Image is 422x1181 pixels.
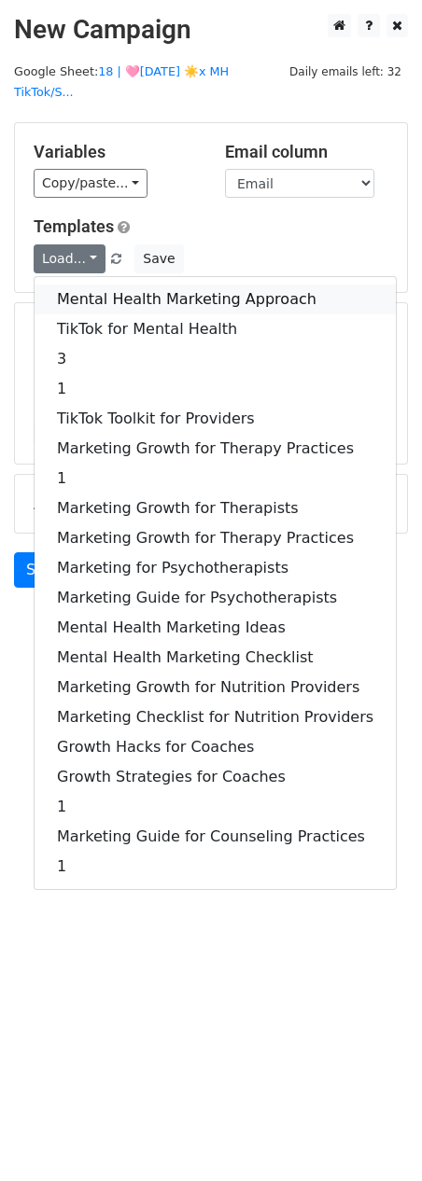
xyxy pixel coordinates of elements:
[35,732,396,762] a: Growth Hacks for Coaches
[35,792,396,822] a: 1
[34,216,114,236] a: Templates
[35,613,396,643] a: Mental Health Marketing Ideas
[35,852,396,882] a: 1
[35,673,396,702] a: Marketing Growth for Nutrition Providers
[225,142,388,162] h5: Email column
[35,553,396,583] a: Marketing for Psychotherapists
[35,404,396,434] a: TikTok Toolkit for Providers
[329,1091,422,1181] iframe: Chat Widget
[34,169,148,198] a: Copy/paste...
[34,244,105,273] a: Load...
[35,643,396,673] a: Mental Health Marketing Checklist
[14,64,229,100] a: 18 | 🩷[DATE] ☀️x MH TikTok/S...
[283,64,408,78] a: Daily emails left: 32
[35,822,396,852] a: Marketing Guide for Counseling Practices
[14,64,229,100] small: Google Sheet:
[35,762,396,792] a: Growth Strategies for Coaches
[35,314,396,344] a: TikTok for Mental Health
[35,464,396,493] a: 1
[14,14,408,46] h2: New Campaign
[35,344,396,374] a: 3
[35,583,396,613] a: Marketing Guide for Psychotherapists
[35,285,396,314] a: Mental Health Marketing Approach
[134,244,183,273] button: Save
[35,702,396,732] a: Marketing Checklist for Nutrition Providers
[14,552,76,588] a: Send
[35,374,396,404] a: 1
[35,523,396,553] a: Marketing Growth for Therapy Practices
[283,62,408,82] span: Daily emails left: 32
[35,434,396,464] a: Marketing Growth for Therapy Practices
[34,142,197,162] h5: Variables
[35,493,396,523] a: Marketing Growth for Therapists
